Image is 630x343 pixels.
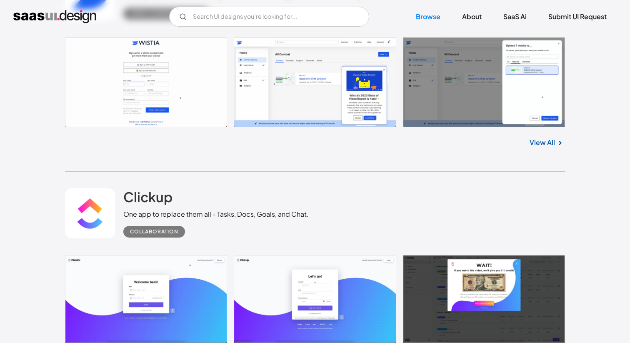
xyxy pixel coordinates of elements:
[123,188,172,209] a: Clickup
[130,227,178,237] div: Collaboration
[169,7,369,27] input: Search UI designs you're looking for...
[452,8,492,26] a: About
[406,8,450,26] a: Browse
[169,7,369,27] form: Email Form
[123,188,172,205] h2: Clickup
[493,8,537,26] a: SaaS Ai
[123,209,309,219] div: One app to replace them all - Tasks, Docs, Goals, and Chat.
[13,10,96,23] a: home
[538,8,617,26] a: Submit UI Request
[530,138,555,148] a: View All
